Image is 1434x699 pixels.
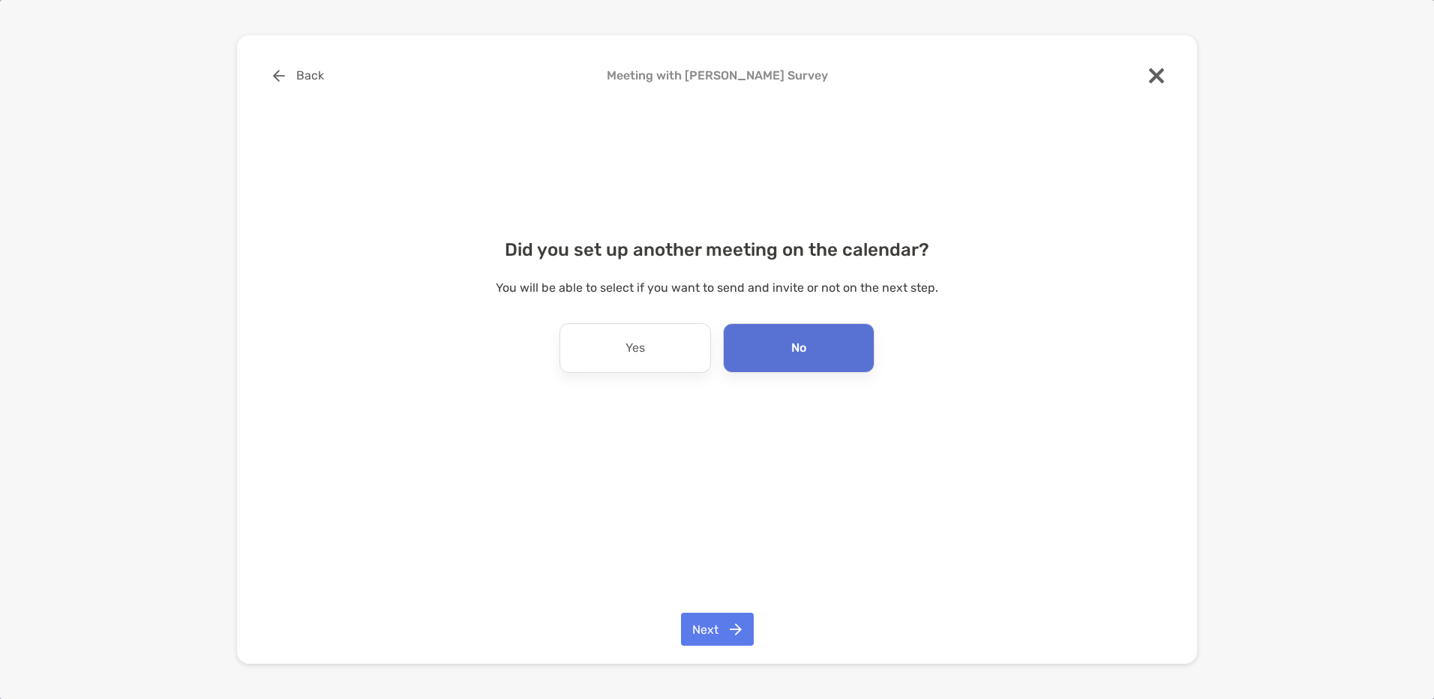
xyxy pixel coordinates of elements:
img: close modal [1149,68,1164,83]
p: You will be able to select if you want to send and invite or not on the next step. [261,278,1173,297]
img: button icon [273,70,285,82]
p: No [791,336,806,360]
p: Yes [625,336,645,360]
button: Next [681,613,754,646]
img: button icon [730,623,742,635]
h4: Meeting with [PERSON_NAME] Survey [261,68,1173,82]
h4: Did you set up another meeting on the calendar? [261,239,1173,260]
button: Back [261,59,335,92]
